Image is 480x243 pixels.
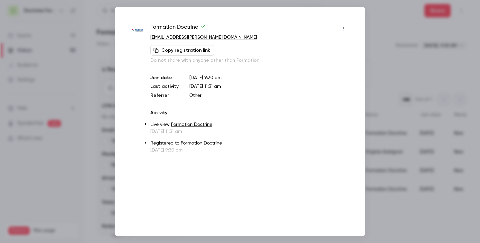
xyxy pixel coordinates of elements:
[150,147,349,154] p: [DATE] 9:30 am
[181,141,222,146] a: Formation Doctrine
[189,74,349,81] p: [DATE] 9:30 am
[150,57,349,64] p: Do not share with anyone other than Formation
[150,109,349,116] p: Activity
[150,35,257,40] a: [EMAIL_ADDRESS][PERSON_NAME][DOMAIN_NAME]
[150,121,349,128] p: Live view
[150,92,179,99] p: Referrer
[189,92,349,99] p: Other
[150,83,179,90] p: Last activity
[150,128,349,135] p: [DATE] 11:31 am
[150,23,206,34] span: Formation Doctrine
[171,122,212,127] a: Formation Doctrine
[131,24,144,36] img: ingerop.com
[150,45,214,56] button: Copy registration link
[150,74,179,81] p: Join date
[189,84,221,89] span: [DATE] 11:31 am
[150,140,349,147] p: Registered to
